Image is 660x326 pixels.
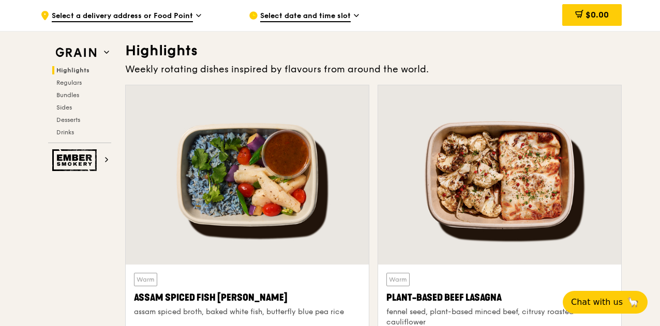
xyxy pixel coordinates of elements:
div: Warm [386,273,410,286]
span: Desserts [56,116,80,123]
span: $0.00 [586,10,609,20]
img: Grain web logo [52,43,100,62]
h3: Highlights [125,41,622,60]
div: Plant-Based Beef Lasagna [386,290,613,305]
div: Assam Spiced Fish [PERSON_NAME] [134,290,361,305]
span: Select a delivery address or Food Point [52,11,193,22]
span: Chat with us [571,296,623,308]
span: Select date and time slot [260,11,351,22]
div: assam spiced broth, baked white fish, butterfly blue pea rice [134,307,361,317]
span: Drinks [56,129,74,136]
img: Ember Smokery web logo [52,149,100,171]
span: Highlights [56,67,89,74]
button: Chat with us🦙 [563,291,648,314]
span: Regulars [56,79,82,86]
div: Weekly rotating dishes inspired by flavours from around the world. [125,62,622,76]
span: Sides [56,104,72,111]
span: Bundles [56,91,79,99]
span: 🦙 [627,296,639,308]
div: Warm [134,273,157,286]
